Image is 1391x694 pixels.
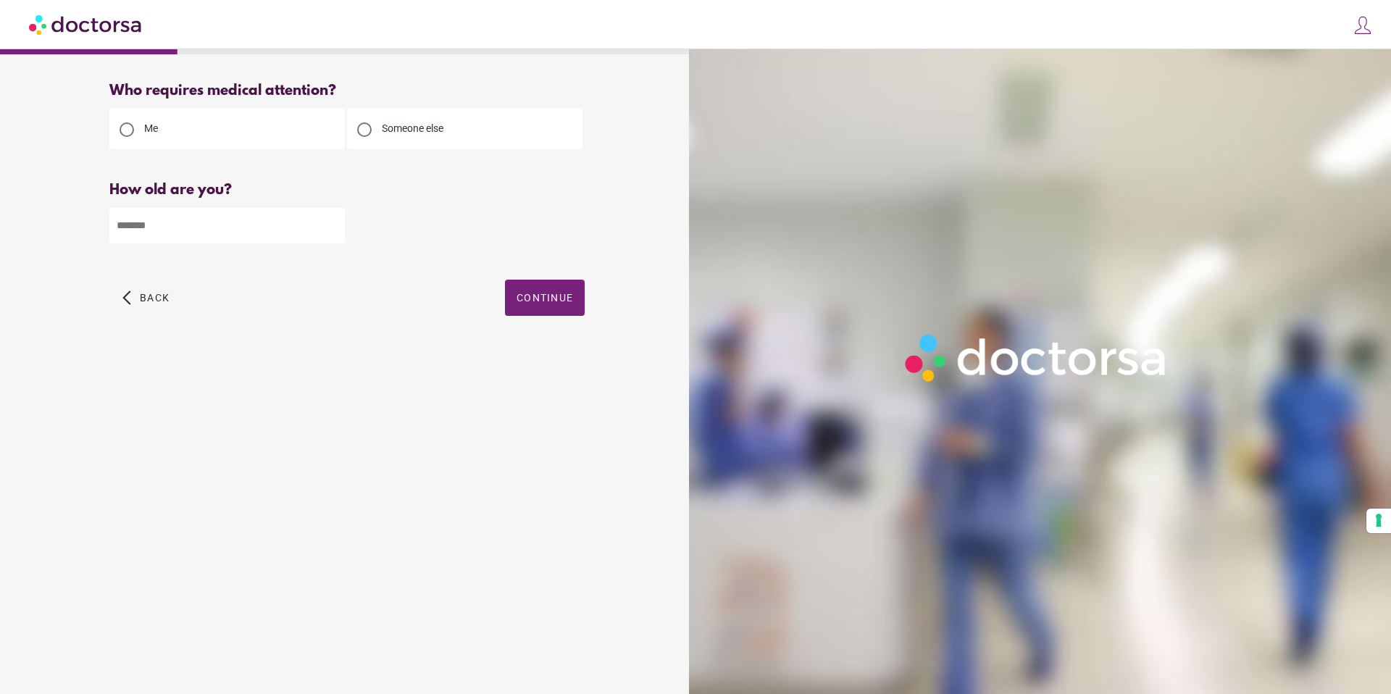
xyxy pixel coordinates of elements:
img: Doctorsa.com [29,8,143,41]
span: Someone else [382,122,443,134]
div: Who requires medical attention? [109,83,585,99]
img: Logo-Doctorsa-trans-White-partial-flat.png [898,327,1176,389]
span: Me [144,122,158,134]
button: Continue [505,280,585,316]
span: Back [140,292,170,304]
span: Continue [517,292,573,304]
button: arrow_back_ios Back [117,280,175,316]
img: icons8-customer-100.png [1353,15,1373,35]
div: How old are you? [109,182,585,198]
button: Your consent preferences for tracking technologies [1366,509,1391,533]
